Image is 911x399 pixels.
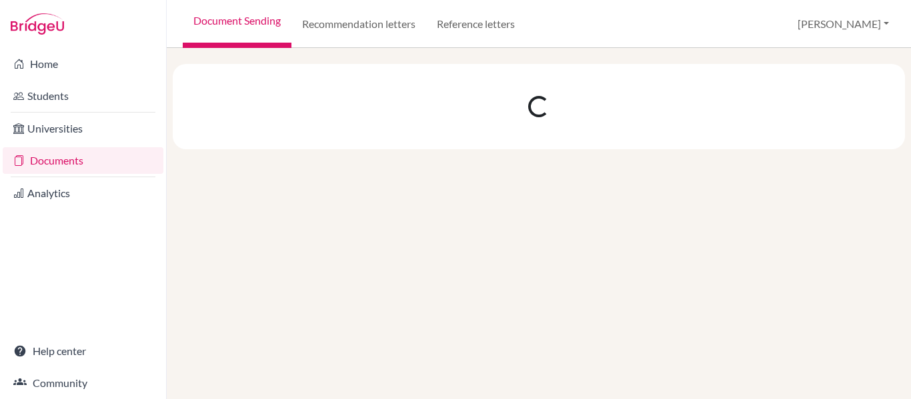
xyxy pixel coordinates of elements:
img: Bridge-U [11,13,64,35]
a: Analytics [3,180,163,206]
button: [PERSON_NAME] [792,11,895,37]
a: Students [3,83,163,109]
a: Home [3,51,163,77]
a: Community [3,370,163,396]
a: Documents [3,147,163,174]
a: Help center [3,338,163,364]
a: Universities [3,115,163,142]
